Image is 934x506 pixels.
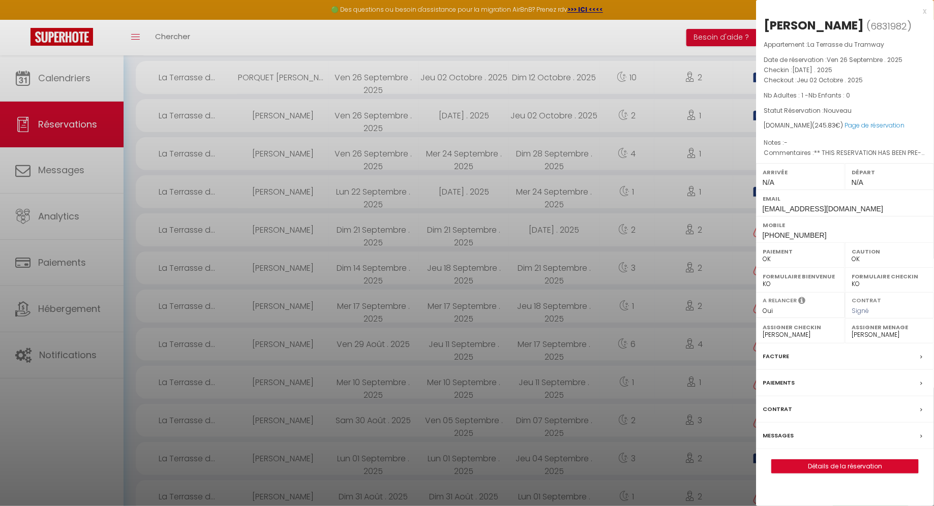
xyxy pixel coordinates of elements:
[764,55,926,65] p: Date de réservation :
[808,91,850,100] span: Nb Enfants : 0
[798,296,805,307] i: Sélectionner OUI si vous souhaiter envoyer les séquences de messages post-checkout
[763,377,795,388] label: Paiements
[852,322,927,332] label: Assigner Menage
[764,106,926,116] p: Statut Réservation :
[764,91,850,100] span: Nb Adultes : 1 -
[852,271,927,281] label: Formulaire Checkin
[763,194,927,204] label: Email
[764,17,864,34] div: [PERSON_NAME]
[852,306,869,315] span: Signé
[763,404,792,415] label: Contrat
[763,178,774,186] span: N/A
[827,55,902,64] span: Ven 26 Septembre . 2025
[764,148,926,158] p: Commentaires :
[763,322,838,332] label: Assigner Checkin
[784,138,788,147] span: -
[763,205,883,213] span: [EMAIL_ADDRESS][DOMAIN_NAME]
[763,167,838,177] label: Arrivée
[764,138,926,148] p: Notes :
[807,40,884,49] span: La Terrasse du Tramway
[812,121,843,130] span: ( €)
[870,20,907,33] span: 6831982
[763,246,838,257] label: Paiement
[756,5,926,17] div: x
[866,19,912,33] span: ( )
[772,460,918,473] a: Détails de la réservation
[763,271,838,281] label: Formulaire Bienvenue
[852,246,927,257] label: Caution
[763,430,794,441] label: Messages
[764,75,926,85] p: Checkout :
[852,178,863,186] span: N/A
[764,40,926,50] p: Appartement :
[852,296,881,303] label: Contrat
[824,106,852,115] span: Nouveau
[815,121,835,130] span: 245.83
[763,231,827,239] span: [PHONE_NUMBER]
[764,65,926,75] p: Checkin :
[792,66,832,74] span: [DATE] . 2025
[852,167,927,177] label: Départ
[763,220,927,230] label: Mobile
[845,121,905,130] a: Page de réservation
[797,76,863,84] span: Jeu 02 Octobre . 2025
[771,459,919,473] button: Détails de la réservation
[763,351,789,362] label: Facture
[763,296,797,305] label: A relancer
[764,121,926,131] div: [DOMAIN_NAME]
